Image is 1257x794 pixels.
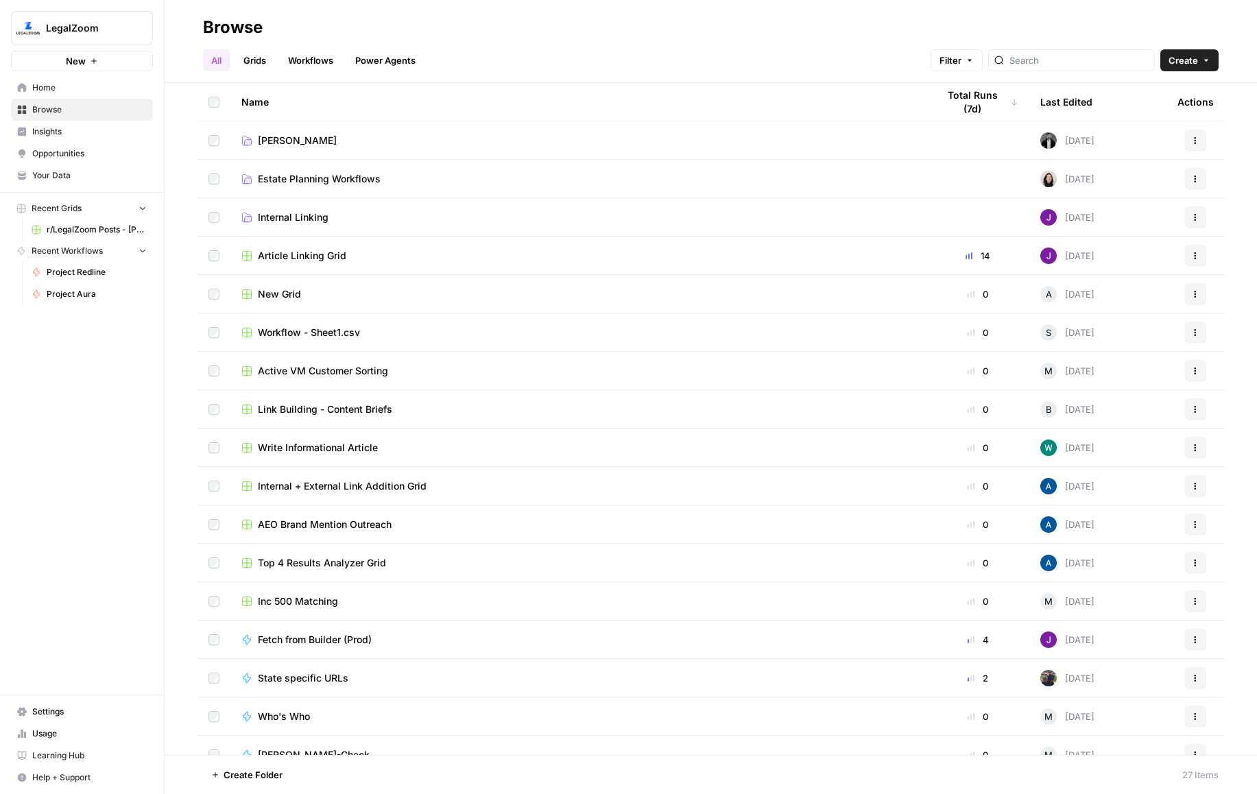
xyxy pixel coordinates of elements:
div: 0 [937,556,1018,570]
span: Learning Hub [32,749,147,762]
span: B [1046,402,1052,416]
img: vaiar9hhcrg879pubqop5lsxqhgw [1040,440,1057,456]
div: 0 [937,594,1018,608]
span: M [1044,710,1053,723]
a: Article Linking Grid [241,249,915,263]
span: A [1046,287,1052,301]
img: nj1ssy6o3lyd6ijko0eoja4aphzn [1040,248,1057,264]
a: Workflows [280,49,342,71]
a: Workflow - Sheet1.csv [241,326,915,339]
span: Create Folder [224,768,283,782]
img: y2p1j95n2tyvto67lpdvhl36bz9a [1040,670,1057,686]
a: Link Building - Content Briefs [241,402,915,416]
a: All [203,49,230,71]
span: Recent Grids [32,202,82,215]
div: 0 [937,479,1018,493]
a: AEO Brand Mention Outreach [241,518,915,531]
a: Who's Who [241,710,915,723]
div: [DATE] [1040,401,1094,418]
a: Estate Planning Workflows [241,172,915,186]
span: Recent Workflows [32,245,103,257]
div: Actions [1177,83,1214,121]
span: Who's Who [258,710,310,723]
img: he81ibor8lsei4p3qvg4ugbvimgp [1040,555,1057,571]
span: Browse [32,104,147,116]
div: [DATE] [1040,132,1094,149]
span: [PERSON_NAME] [258,134,337,147]
div: Total Runs (7d) [937,83,1018,121]
div: 0 [937,518,1018,531]
span: M [1044,364,1053,378]
a: New Grid [241,287,915,301]
a: Active VM Customer Sorting [241,364,915,378]
span: LegalZoom [46,21,129,35]
img: nj1ssy6o3lyd6ijko0eoja4aphzn [1040,631,1057,648]
span: Top 4 Results Analyzer Grid [258,556,386,570]
button: New [11,51,153,71]
a: Your Data [11,165,153,187]
a: Home [11,77,153,99]
span: Insights [32,125,147,138]
div: Name [241,83,915,121]
div: [DATE] [1040,209,1094,226]
span: Article Linking Grid [258,249,346,263]
span: State specific URLs [258,671,348,685]
span: Workflow - Sheet1.csv [258,326,360,339]
button: Create [1160,49,1219,71]
span: Home [32,82,147,94]
button: Recent Workflows [11,241,153,261]
span: Active VM Customer Sorting [258,364,388,378]
img: he81ibor8lsei4p3qvg4ugbvimgp [1040,516,1057,533]
a: Internal + External Link Addition Grid [241,479,915,493]
a: [PERSON_NAME] [241,134,915,147]
a: Top 4 Results Analyzer Grid [241,556,915,570]
div: 27 Items [1182,768,1219,782]
div: [DATE] [1040,708,1094,725]
span: Inc 500 Matching [258,594,338,608]
span: M [1044,594,1053,608]
a: Learning Hub [11,745,153,767]
div: [DATE] [1040,478,1094,494]
a: Settings [11,701,153,723]
button: Recent Grids [11,198,153,219]
div: [DATE] [1040,516,1094,533]
input: Search [1009,53,1149,67]
div: 0 [937,748,1018,762]
div: [DATE] [1040,171,1094,187]
a: [PERSON_NAME]-Check [241,748,915,762]
div: [DATE] [1040,324,1094,341]
a: Internal Linking [241,210,915,224]
span: Filter [939,53,961,67]
span: Link Building - Content Briefs [258,402,392,416]
div: [DATE] [1040,248,1094,264]
span: New [66,54,86,68]
span: Your Data [32,169,147,182]
div: [DATE] [1040,363,1094,379]
div: [DATE] [1040,440,1094,456]
a: Power Agents [347,49,424,71]
span: Project Redline [47,266,147,278]
a: Insights [11,121,153,143]
div: 2 [937,671,1018,685]
a: Inc 500 Matching [241,594,915,608]
img: LegalZoom Logo [16,16,40,40]
a: Write Informational Article [241,441,915,455]
span: Project Aura [47,288,147,300]
img: nj1ssy6o3lyd6ijko0eoja4aphzn [1040,209,1057,226]
a: Grids [235,49,274,71]
div: 0 [937,364,1018,378]
a: r/LegalZoom Posts - [PERSON_NAME] [25,219,153,241]
div: 4 [937,633,1018,647]
a: Fetch from Builder (Prod) [241,633,915,647]
span: r/LegalZoom Posts - [PERSON_NAME] [47,224,147,236]
span: Create [1169,53,1198,67]
span: S [1046,326,1051,339]
button: Help + Support [11,767,153,789]
span: Fetch from Builder (Prod) [258,633,372,647]
button: Filter [931,49,983,71]
span: Estate Planning Workflows [258,172,381,186]
span: [PERSON_NAME]-Check [258,748,370,762]
a: Usage [11,723,153,745]
span: Write Informational Article [258,441,378,455]
span: AEO Brand Mention Outreach [258,518,392,531]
